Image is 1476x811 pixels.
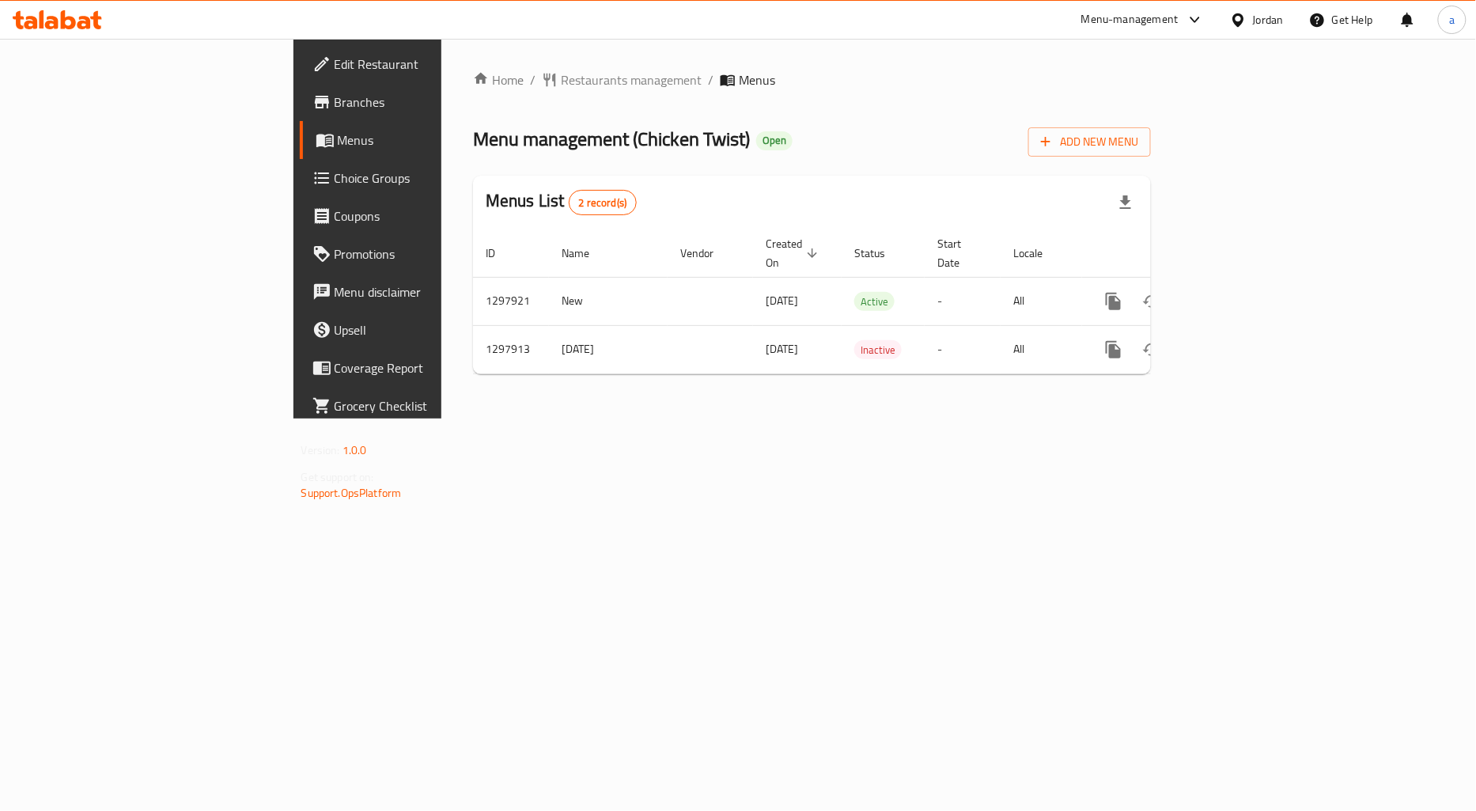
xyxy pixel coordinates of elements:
[335,55,528,74] span: Edit Restaurant
[335,320,528,339] span: Upsell
[300,83,540,121] a: Branches
[338,131,528,150] span: Menus
[549,325,668,373] td: [DATE]
[486,244,516,263] span: ID
[335,396,528,415] span: Grocery Checklist
[300,387,540,425] a: Grocery Checklist
[300,159,540,197] a: Choice Groups
[766,290,798,311] span: [DATE]
[1253,11,1284,28] div: Jordan
[473,121,750,157] span: Menu management ( Chicken Twist )
[1133,331,1171,369] button: Change Status
[569,190,638,215] div: Total records count
[301,467,374,487] span: Get support on:
[739,70,775,89] span: Menus
[1095,331,1133,369] button: more
[335,244,528,263] span: Promotions
[1013,244,1063,263] span: Locale
[766,234,823,272] span: Created On
[300,121,540,159] a: Menus
[1133,282,1171,320] button: Change Status
[570,195,637,210] span: 2 record(s)
[335,169,528,188] span: Choice Groups
[854,341,902,359] span: Inactive
[1001,277,1082,325] td: All
[1095,282,1133,320] button: more
[300,197,540,235] a: Coupons
[562,244,610,263] span: Name
[680,244,734,263] span: Vendor
[1082,229,1259,278] th: Actions
[335,93,528,112] span: Branches
[335,207,528,225] span: Coupons
[542,70,702,89] a: Restaurants management
[335,358,528,377] span: Coverage Report
[937,234,982,272] span: Start Date
[708,70,713,89] li: /
[854,292,895,311] div: Active
[300,311,540,349] a: Upsell
[1107,184,1145,222] div: Export file
[766,339,798,359] span: [DATE]
[854,293,895,311] span: Active
[549,277,668,325] td: New
[561,70,702,89] span: Restaurants management
[854,244,906,263] span: Status
[343,440,367,460] span: 1.0.0
[925,277,1001,325] td: -
[756,131,793,150] div: Open
[300,235,540,273] a: Promotions
[1041,132,1138,152] span: Add New Menu
[301,483,402,503] a: Support.OpsPlatform
[1081,10,1179,29] div: Menu-management
[1028,127,1151,157] button: Add New Menu
[486,189,637,215] h2: Menus List
[473,229,1259,374] table: enhanced table
[925,325,1001,373] td: -
[1449,11,1455,28] span: a
[300,273,540,311] a: Menu disclaimer
[756,134,793,147] span: Open
[300,45,540,83] a: Edit Restaurant
[300,349,540,387] a: Coverage Report
[854,340,902,359] div: Inactive
[301,440,340,460] span: Version:
[473,70,1151,89] nav: breadcrumb
[1001,325,1082,373] td: All
[335,282,528,301] span: Menu disclaimer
